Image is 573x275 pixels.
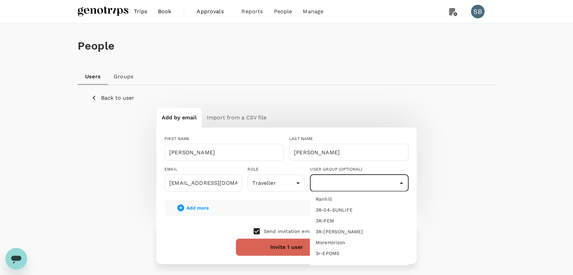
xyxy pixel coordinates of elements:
h6: Add by email [162,113,197,122]
div: SB [471,5,485,18]
h1: People [78,40,495,52]
p: Back to user [101,94,134,102]
span: Reports [241,7,263,16]
a: Groups [108,68,139,85]
span: Manage [303,7,323,16]
button: Close [397,178,406,188]
span: Approvals [197,7,231,16]
span: Trips [134,7,147,16]
li: 3R-04-SUNLIFE [310,204,408,215]
span: Book [158,7,172,16]
a: Users [78,68,108,85]
button: Invite 1 user [236,238,337,256]
h6: Import from a CSV file [207,113,266,122]
li: 3R-[PERSON_NAME] [310,226,408,237]
p: Send invitation email [264,228,315,235]
div: EMAIL [164,166,242,173]
button: Back to user [91,94,134,102]
li: 3R-PEM [310,215,408,226]
span: Add more [186,205,209,211]
li: 3r-EPOMS [310,248,408,259]
div: ROLE [248,166,304,173]
div: FIRST NAME [164,136,284,142]
div: Traveller [248,175,304,192]
img: Genotrips - ALL [78,4,129,19]
li: MoreHorizon [310,237,408,248]
div: USER GROUP (OPTIONAL) [310,166,409,173]
span: People [274,7,292,16]
li: testing [310,259,408,270]
iframe: Button to launch messaging window [5,248,27,270]
li: Ranhill [310,193,408,204]
div: LAST NAME [289,136,409,142]
button: Add more [167,200,218,216]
